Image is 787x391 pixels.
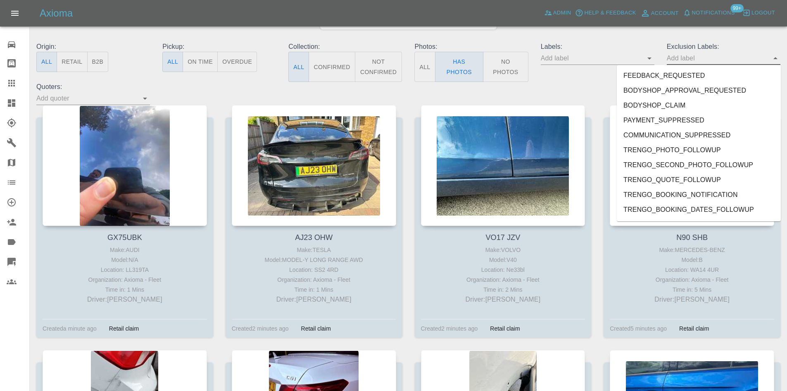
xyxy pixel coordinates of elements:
div: Retail claim [673,324,715,333]
input: Add label [667,52,768,65]
p: Photos: [414,42,528,52]
div: Organization: Axioma - Fleet [612,275,772,285]
p: Driver: [PERSON_NAME] [423,295,583,305]
button: B2B [87,52,109,72]
button: Notifications [681,7,737,19]
div: Model: V40 [423,255,583,265]
div: Location: WA14 4UR [612,265,772,275]
li: TRENGO_QUOTE_FOLLOWUP [617,173,781,187]
div: Make: VOLVO [423,245,583,255]
button: On Time [183,52,218,72]
div: Retail claim [484,324,526,333]
a: AJ23 OHW [295,233,333,242]
li: PAYMENT_SUPPRESSED [617,113,781,128]
button: Not Confirmed [355,52,402,82]
div: Organization: Axioma - Fleet [234,275,394,285]
div: Location: LL319TA [45,265,205,275]
button: Close [770,53,781,64]
button: Open [139,93,151,104]
div: Time in: 5 Mins [612,285,772,295]
div: Make: AUDI [45,245,205,255]
li: BODYSHOP_CLAIM [617,98,781,113]
input: Add label [541,52,642,65]
p: Driver: [PERSON_NAME] [612,295,772,305]
a: Admin [542,7,573,19]
div: Created a minute ago [43,324,97,333]
li: FEEDBACK_REQUESTED [617,68,781,83]
div: Time in: 1 Mins [234,285,394,295]
a: GX75UBK [107,233,142,242]
button: Retail [57,52,87,72]
div: Created 5 minutes ago [610,324,667,333]
button: Open drawer [5,3,25,23]
li: BODYSHOP_APPROVAL_REQUESTED [617,83,781,98]
li: TRENGO_BOOKING_DATES_FOLLOWUP [617,202,781,217]
div: Time in: 2 Mins [423,285,583,295]
a: N90 SHB [676,233,708,242]
p: Driver: [PERSON_NAME] [45,295,205,305]
div: Organization: Axioma - Fleet [45,275,205,285]
a: Account [638,7,681,20]
button: Help & Feedback [573,7,638,19]
span: Help & Feedback [584,8,636,18]
p: Origin: [36,42,150,52]
button: All [162,52,183,72]
div: Time in: 1 Mins [45,285,205,295]
li: TRENGO_PHOTO_FOLLOWUP [617,143,781,158]
button: Confirmed [309,52,355,82]
span: 99+ [730,4,744,12]
span: Logout [751,8,775,18]
div: Retail claim [295,324,337,333]
p: Quoters: [36,82,150,92]
p: Pickup: [162,42,276,52]
div: Model: B [612,255,772,265]
li: TRENGO_SECOND_PHOTO_FOLLOWUP [617,158,781,173]
button: All [288,52,309,82]
button: No Photos [483,52,528,82]
button: All [36,52,57,72]
button: Overdue [217,52,257,72]
div: Make: TESLA [234,245,394,255]
button: Open [644,53,655,64]
li: COMMUNICATION_SUPPRESSED [617,128,781,143]
div: Retail claim [103,324,145,333]
button: Has Photos [435,52,484,82]
div: Model: MODEL-Y LONG RANGE AWD [234,255,394,265]
span: Account [651,9,679,18]
p: Collection: [288,42,402,52]
button: All [414,52,435,82]
p: Labels: [541,42,654,52]
a: VO17 JZV [485,233,520,242]
li: TRENGO_BOOKING_NOTIFICATION [617,187,781,202]
div: Location: Ne33bl [423,265,583,275]
h5: Axioma [40,7,73,20]
span: Admin [553,8,571,18]
p: Driver: [PERSON_NAME] [234,295,394,305]
div: Organization: Axioma - Fleet [423,275,583,285]
div: Model: N/A [45,255,205,265]
div: Location: SS2 4RD [234,265,394,275]
p: Exclusion Labels: [667,42,780,52]
span: Notifications [692,8,735,18]
div: Created 2 minutes ago [232,324,289,333]
div: Created 2 minutes ago [421,324,478,333]
input: Add quoter [36,92,138,105]
div: Make: MERCEDES-BENZ [612,245,772,255]
li: TRENGO_REPAIRER_ALLOCATED [617,217,781,232]
button: Logout [740,7,777,19]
